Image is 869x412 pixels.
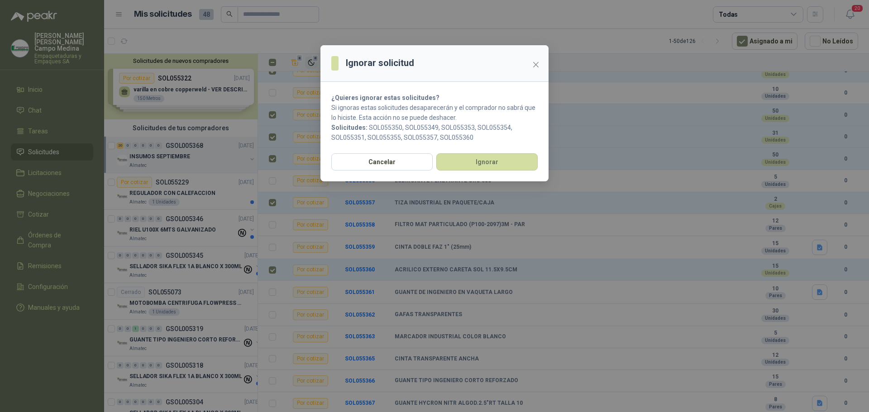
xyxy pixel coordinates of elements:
b: Solicitudes: [331,124,368,131]
button: Cancelar [331,153,433,170]
button: Ignorar [436,153,538,170]
strong: ¿Quieres ignorar estas solicitudes? [331,94,439,101]
p: SOL055350, SOL055349, SOL055353, SOL055354, SOL055351, SOL055355, SOL055357, SOL055360 [331,123,538,142]
button: Close [529,57,543,72]
h3: Ignorar solicitud [346,56,414,70]
p: Si ignoras estas solicitudes desaparecerán y el comprador no sabrá que lo hiciste. Esta acción no... [331,103,538,123]
span: close [532,61,540,68]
